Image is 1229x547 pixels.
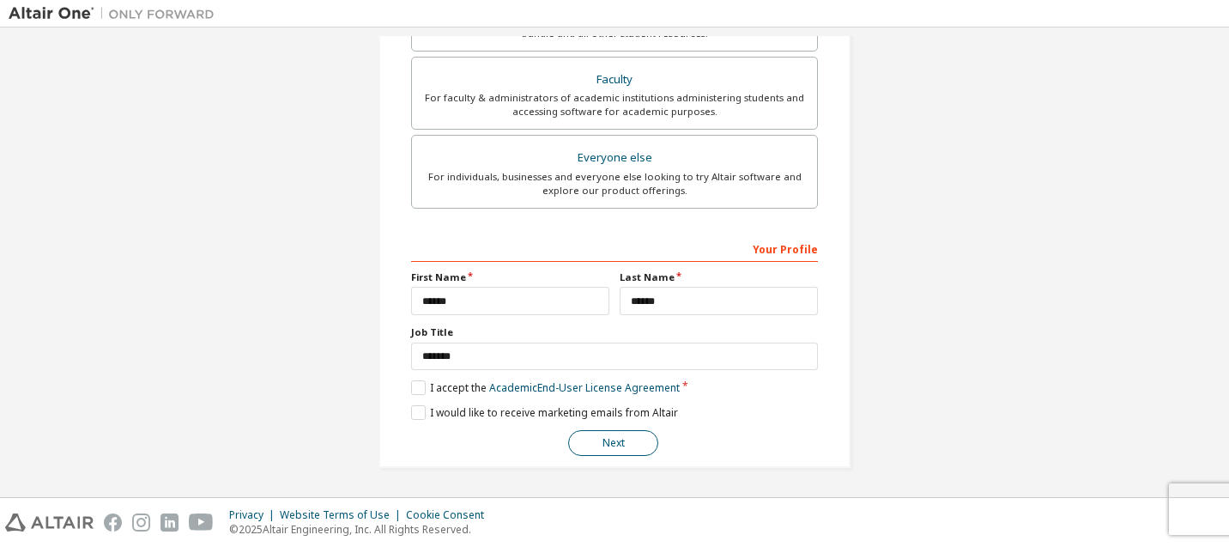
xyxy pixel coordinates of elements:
[422,68,807,92] div: Faculty
[422,170,807,198] div: For individuals, businesses and everyone else looking to try Altair software and explore our prod...
[229,522,494,537] p: © 2025 Altair Engineering, Inc. All Rights Reserved.
[9,5,223,22] img: Altair One
[411,405,678,420] label: I would like to receive marketing emails from Altair
[411,270,609,284] label: First Name
[160,514,179,532] img: linkedin.svg
[132,514,150,532] img: instagram.svg
[411,325,818,339] label: Job Title
[5,514,94,532] img: altair_logo.svg
[568,430,658,456] button: Next
[422,146,807,170] div: Everyone else
[411,234,818,262] div: Your Profile
[229,508,280,522] div: Privacy
[189,514,214,532] img: youtube.svg
[422,91,807,119] div: For faculty & administrators of academic institutions administering students and accessing softwa...
[620,270,818,284] label: Last Name
[406,508,494,522] div: Cookie Consent
[280,508,406,522] div: Website Terms of Use
[104,514,122,532] img: facebook.svg
[411,380,680,395] label: I accept the
[489,380,680,395] a: Academic End-User License Agreement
